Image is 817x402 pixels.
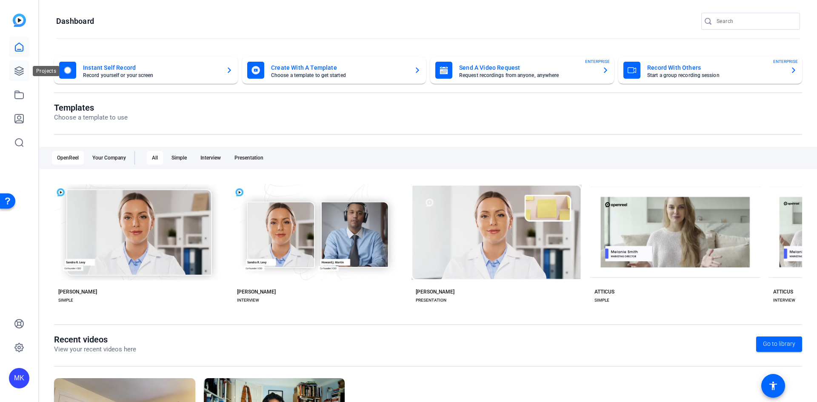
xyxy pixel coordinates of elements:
input: Search [717,16,793,26]
div: Interview [195,151,226,165]
div: Projects [33,66,60,76]
h1: Dashboard [56,16,94,26]
div: Simple [166,151,192,165]
div: [PERSON_NAME] [58,288,97,295]
mat-card-title: Send A Video Request [459,63,595,73]
div: PRESENTATION [416,297,446,304]
img: blue-gradient.svg [13,14,26,27]
div: MK [9,368,29,388]
button: Instant Self RecordRecord yourself or your screen [54,57,238,84]
p: View your recent videos here [54,345,136,354]
div: Presentation [229,151,269,165]
h1: Recent videos [54,334,136,345]
button: Record With OthersStart a group recording sessionENTERPRISE [618,57,802,84]
div: ATTICUS [594,288,614,295]
mat-card-subtitle: Record yourself or your screen [83,73,219,78]
mat-card-title: Create With A Template [271,63,407,73]
div: ATTICUS [773,288,793,295]
button: Send A Video RequestRequest recordings from anyone, anywhereENTERPRISE [430,57,614,84]
span: ENTERPRISE [585,58,610,65]
mat-card-title: Record With Others [647,63,783,73]
mat-card-subtitle: Request recordings from anyone, anywhere [459,73,595,78]
div: OpenReel [52,151,84,165]
div: [PERSON_NAME] [416,288,454,295]
div: Your Company [87,151,131,165]
button: Create With A TemplateChoose a template to get started [242,57,426,84]
mat-card-subtitle: Choose a template to get started [271,73,407,78]
div: [PERSON_NAME] [237,288,276,295]
mat-card-title: Instant Self Record [83,63,219,73]
span: Go to library [763,339,795,348]
div: SIMPLE [58,297,73,304]
div: SIMPLE [594,297,609,304]
mat-icon: accessibility [768,381,778,391]
mat-card-subtitle: Start a group recording session [647,73,783,78]
h1: Templates [54,103,128,113]
div: INTERVIEW [237,297,259,304]
div: All [147,151,163,165]
a: Go to library [756,336,802,352]
div: INTERVIEW [773,297,795,304]
span: ENTERPRISE [773,58,798,65]
p: Choose a template to use [54,113,128,123]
